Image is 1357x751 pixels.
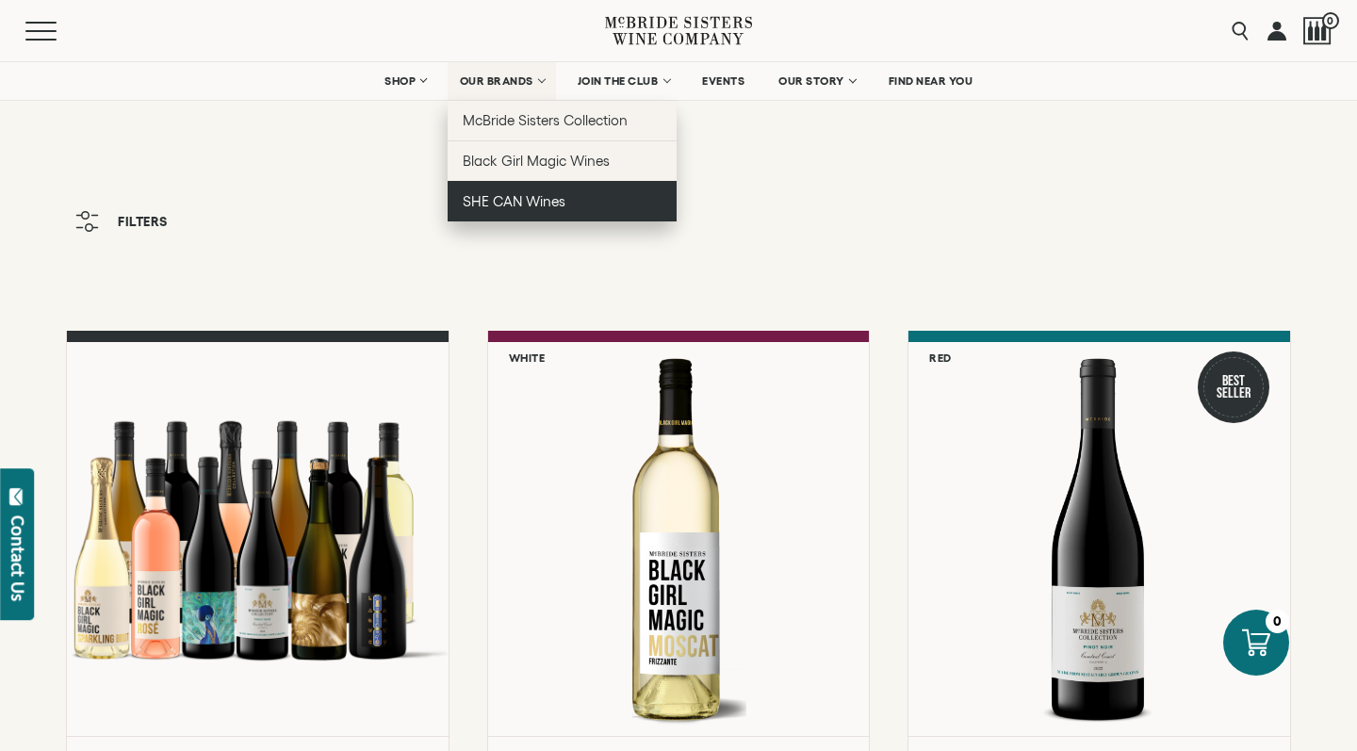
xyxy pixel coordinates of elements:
[1266,610,1289,633] div: 0
[448,100,677,140] a: McBride Sisters Collection
[876,62,986,100] a: FIND NEAR YOU
[509,351,546,364] h6: White
[463,153,610,169] span: Black Girl Magic Wines
[25,22,93,41] button: Mobile Menu Trigger
[8,515,27,601] div: Contact Us
[384,74,417,88] span: SHOP
[702,74,744,88] span: EVENTS
[889,74,973,88] span: FIND NEAR YOU
[929,351,952,364] h6: Red
[118,215,168,228] span: Filters
[448,181,677,221] a: SHE CAN Wines
[578,74,659,88] span: JOIN THE CLUB
[372,62,438,100] a: SHOP
[690,62,757,100] a: EVENTS
[448,140,677,181] a: Black Girl Magic Wines
[1322,12,1339,29] span: 0
[463,112,629,128] span: McBride Sisters Collection
[460,74,533,88] span: OUR BRANDS
[766,62,867,100] a: OUR STORY
[778,74,844,88] span: OUR STORY
[66,202,177,241] button: Filters
[565,62,681,100] a: JOIN THE CLUB
[448,62,556,100] a: OUR BRANDS
[463,193,565,209] span: SHE CAN Wines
